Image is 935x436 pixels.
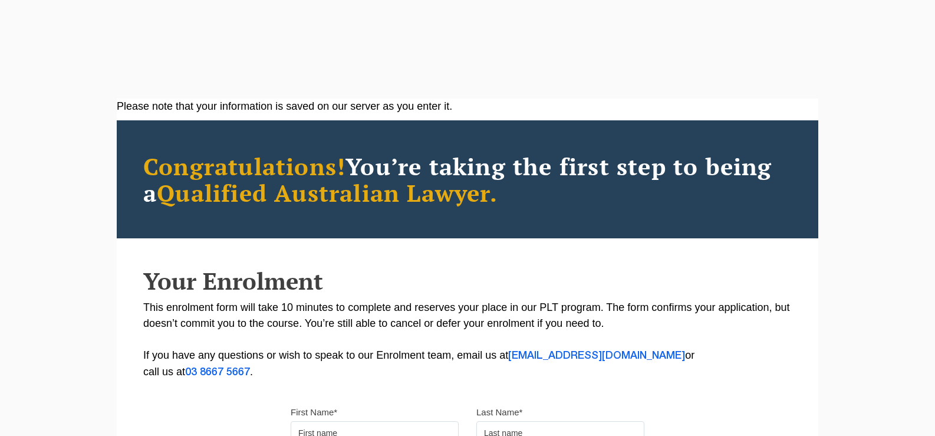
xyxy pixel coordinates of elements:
[157,177,498,208] span: Qualified Australian Lawyer.
[185,368,250,377] a: 03 8667 5667
[143,300,792,381] p: This enrolment form will take 10 minutes to complete and reserves your place in our PLT program. ...
[508,351,685,360] a: [EMAIL_ADDRESS][DOMAIN_NAME]
[143,268,792,294] h2: Your Enrolment
[291,407,337,418] label: First Name*
[476,407,522,418] label: Last Name*
[143,150,345,182] span: Congratulations!
[117,99,818,114] div: Please note that your information is saved on our server as you enter it.
[143,153,792,206] h2: You’re taking the first step to being a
